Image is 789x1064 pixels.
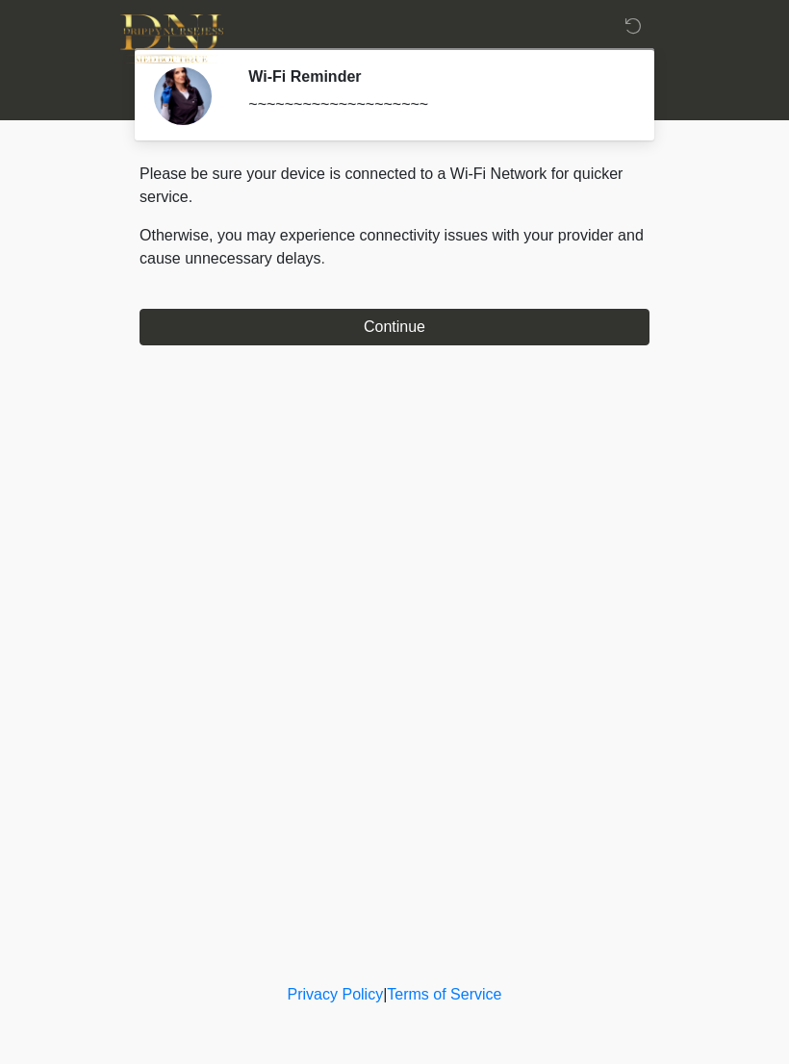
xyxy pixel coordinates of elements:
a: | [383,986,387,1002]
p: Please be sure your device is connected to a Wi-Fi Network for quicker service. [140,163,649,209]
img: DNJ Med Boutique Logo [120,14,223,63]
img: Agent Avatar [154,67,212,125]
p: Otherwise, you may experience connectivity issues with your provider and cause unnecessary delays [140,224,649,270]
a: Terms of Service [387,986,501,1002]
button: Continue [140,309,649,345]
a: Privacy Policy [288,986,384,1002]
div: ~~~~~~~~~~~~~~~~~~~~ [248,93,621,116]
span: . [321,250,325,266]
